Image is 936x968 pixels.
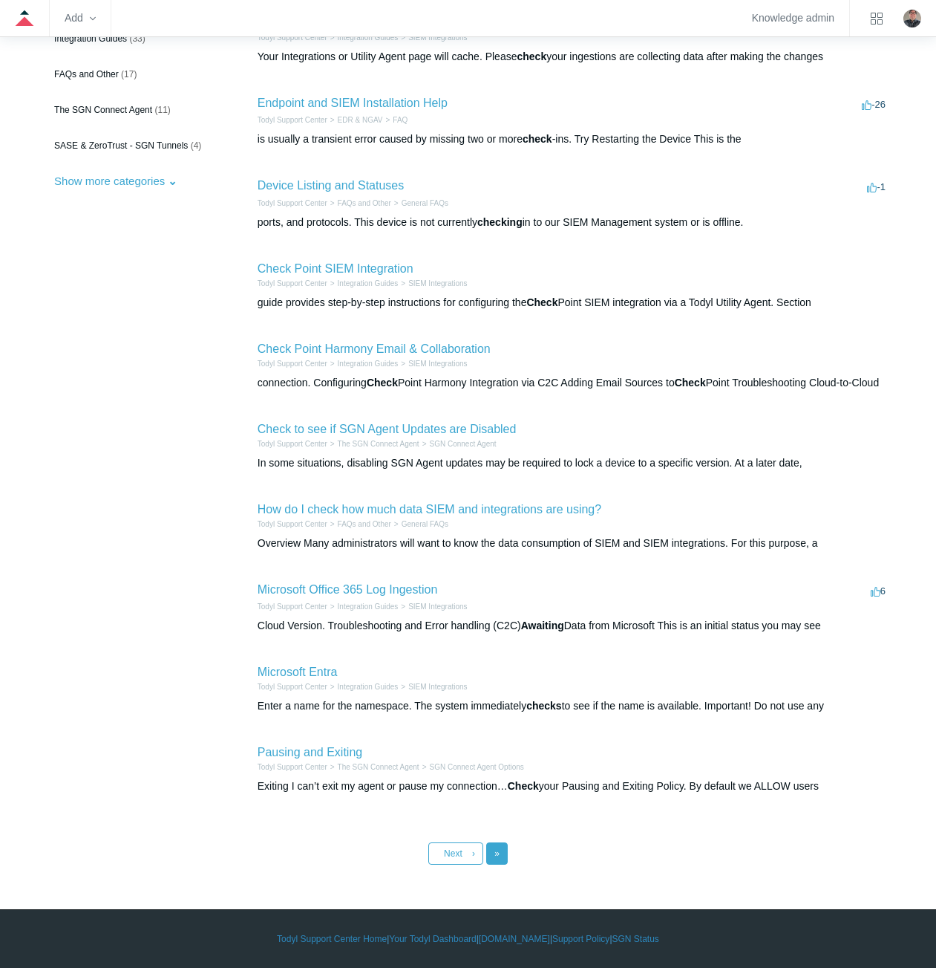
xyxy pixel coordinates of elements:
[398,681,467,692] li: SIEM Integrations
[327,681,399,692] li: Integration Guides
[523,133,552,145] em: check
[191,140,202,151] span: (4)
[494,848,500,859] span: »
[383,114,408,126] li: FAQ
[47,60,215,88] a: FAQs and Other (17)
[258,49,889,65] div: Your Integrations or Utility Agent page will cache. Please your ingestions are collecting data af...
[479,932,550,946] a: [DOMAIN_NAME]
[338,520,391,528] a: FAQs and Other
[327,32,399,43] li: Integration Guides
[258,618,889,634] div: Cloud Version. Troubleshooting and Error handling (C2C) Data from Microsoft This is an initial st...
[408,360,467,368] a: SIEM Integrations
[408,602,467,611] a: SIEM Integrations
[47,25,215,53] a: Integration Guides (33)
[54,33,127,44] span: Integration Guides
[477,216,523,228] em: checking
[129,33,145,44] span: (33)
[398,601,467,612] li: SIEM Integrations
[258,295,889,311] div: guide provides step-by-step instructions for configuring the Point SIEM integration via a Todyl U...
[327,438,419,449] li: The SGN Connect Agent
[903,10,921,27] zd-hc-trigger: Click your profile icon to open the profile menu
[552,932,609,946] a: Support Policy
[517,51,546,62] em: check
[327,198,391,209] li: FAQs and Other
[675,377,706,389] em: Check
[526,700,561,712] em: checks
[338,33,399,42] a: Integration Guides
[258,455,889,471] div: In some situations, disabling SGN Agent updates may be required to lock a device to a specific ve...
[47,131,215,160] a: SASE & ZeroTrust - SGN Tunnels (4)
[154,105,170,115] span: (11)
[47,167,185,195] button: Show more categories
[258,520,327,528] a: Todyl Support Center
[338,360,399,368] a: Integration Guides
[444,848,462,859] span: Next
[367,377,398,389] em: Check
[258,116,327,124] a: Todyl Support Center
[258,199,327,207] a: Todyl Support Center
[54,105,152,115] span: The SGN Connect Agent
[258,440,327,448] a: Todyl Support Center
[258,779,889,794] div: Exiting I can’t exit my agent or pause my connection… your Pausing and Exiting Policy. By default...
[258,114,327,126] li: Todyl Support Center
[258,423,517,435] a: Check to see if SGN Agent Updates are Disabled
[258,583,438,596] a: Microsoft Office 365 Log Ingestion
[389,932,476,946] a: Your Todyl Dashboard
[338,279,399,288] a: Integration Guides
[338,116,383,124] a: EDR & NGAV
[258,519,327,530] li: Todyl Support Center
[419,438,497,449] li: SGN Connect Agent
[258,602,327,611] a: Todyl Support Center
[327,519,391,530] li: FAQs and Other
[338,199,391,207] a: FAQs and Other
[258,131,889,147] div: is usually a transient error caused by missing two or more -ins. Try Restarting the Device This i...
[612,932,659,946] a: SGN Status
[393,116,408,124] a: FAQ
[327,278,399,289] li: Integration Guides
[327,358,399,369] li: Integration Guides
[258,761,327,773] li: Todyl Support Center
[258,666,338,678] a: Microsoft Entra
[391,519,448,530] li: General FAQs
[258,215,889,230] div: ports, and protocols. This device is not currently in to our SIEM Management system or is offline.
[258,278,327,289] li: Todyl Support Center
[258,683,327,691] a: Todyl Support Center
[65,14,96,22] zd-hc-trigger: Add
[521,620,564,631] em: Awaiting
[398,358,467,369] li: SIEM Integrations
[258,198,327,209] li: Todyl Support Center
[258,33,327,42] a: Todyl Support Center
[327,601,399,612] li: Integration Guides
[47,96,215,124] a: The SGN Connect Agent (11)
[391,198,448,209] li: General FAQs
[871,585,886,597] span: 6
[408,683,467,691] a: SIEM Integrations
[258,601,327,612] li: Todyl Support Center
[867,181,886,192] span: -1
[258,681,327,692] li: Todyl Support Center
[258,746,362,759] a: Pausing and Exiting
[327,114,383,126] li: EDR & NGAV
[402,520,448,528] a: General FAQs
[258,342,491,355] a: Check Point Harmony Email & Collaboration
[258,763,327,771] a: Todyl Support Center
[402,199,448,207] a: General FAQs
[54,140,188,151] span: SASE & ZeroTrust - SGN Tunnels
[526,296,557,308] em: Check
[327,761,419,773] li: The SGN Connect Agent
[472,848,475,859] span: ›
[258,279,327,288] a: Todyl Support Center
[258,503,601,516] a: How do I check how much data SIEM and integrations are using?
[338,763,419,771] a: The SGN Connect Agent
[430,763,524,771] a: SGN Connect Agent Options
[419,761,524,773] li: SGN Connect Agent Options
[121,69,137,79] span: (17)
[258,262,413,275] a: Check Point SIEM Integration
[258,97,448,109] a: Endpoint and SIEM Installation Help
[752,14,834,22] a: Knowledge admin
[903,10,921,27] img: user avatar
[258,179,404,192] a: Device Listing and Statuses
[258,360,327,368] a: Todyl Support Center
[277,932,387,946] a: Todyl Support Center Home
[258,698,889,714] div: Enter a name for the namespace. The system immediately to see if the name is available. Important...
